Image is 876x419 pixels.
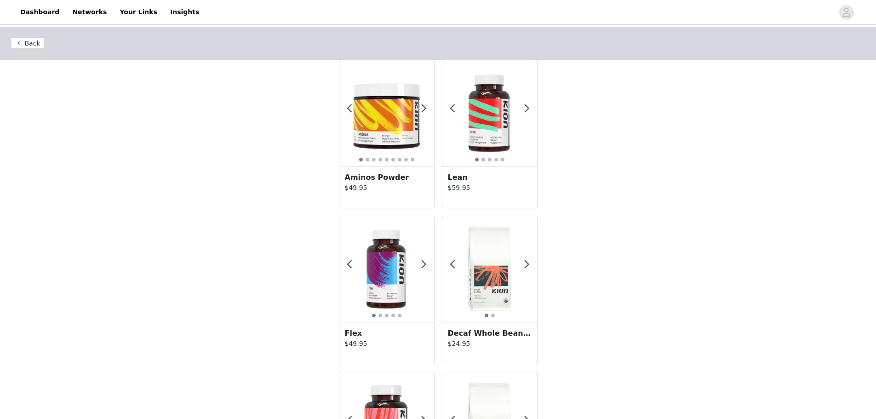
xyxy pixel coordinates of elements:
[345,339,429,349] p: $49.95
[372,157,376,162] button: 3
[404,157,408,162] button: 8
[410,157,415,162] button: 9
[484,313,489,318] button: 1
[491,313,495,318] button: 2
[397,157,402,162] button: 7
[372,313,376,318] button: 1
[339,66,434,161] img: #flavor_mango_powder
[448,339,532,349] p: $24.95
[378,313,383,318] button: 2
[359,157,363,162] button: 1
[114,2,163,23] a: Your Links
[345,328,429,339] h3: Flex
[487,157,492,162] button: 3
[842,5,851,20] div: avatar
[15,2,65,23] a: Dashboard
[448,328,532,339] h3: Decaf Whole Bean Coffee
[448,172,532,183] h3: Lean
[384,313,389,318] button: 3
[345,172,429,183] h3: Aminos Powder
[384,157,389,162] button: 5
[391,157,395,162] button: 6
[397,313,402,318] button: 5
[494,157,498,162] button: 4
[481,157,486,162] button: 2
[448,183,532,193] p: $59.95
[475,157,479,162] button: 1
[11,38,44,49] button: Back
[500,157,505,162] button: 5
[67,2,112,23] a: Networks
[378,157,383,162] button: 4
[165,2,205,23] a: Insights
[345,183,429,193] p: $49.95
[365,157,370,162] button: 2
[391,313,395,318] button: 4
